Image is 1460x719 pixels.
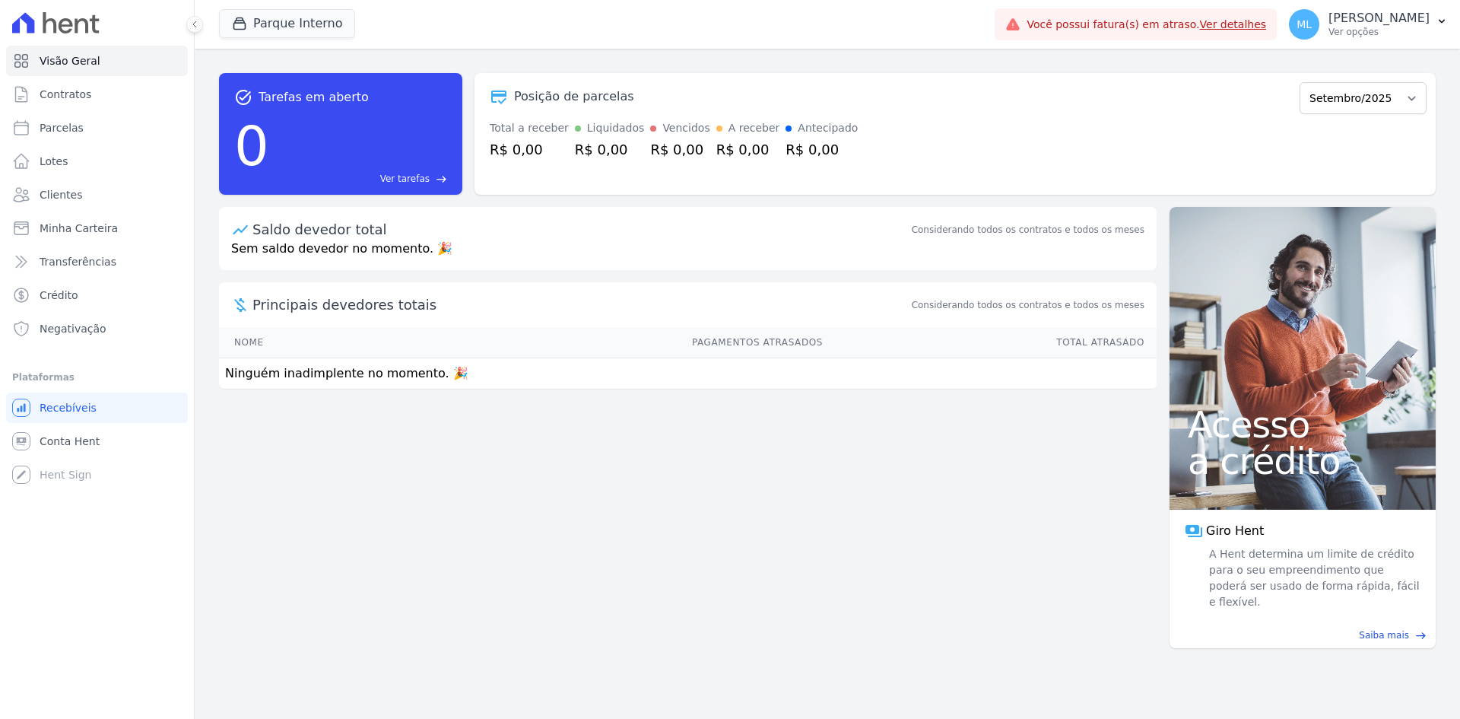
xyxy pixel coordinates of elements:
span: east [1415,630,1427,641]
div: Posição de parcelas [514,87,634,106]
div: A receber [728,120,780,136]
span: Acesso [1188,406,1417,443]
div: R$ 0,00 [575,139,645,160]
div: R$ 0,00 [650,139,709,160]
a: Parcelas [6,113,188,143]
span: Considerando todos os contratos e todos os meses [912,298,1144,312]
span: Crédito [40,288,78,303]
a: Ver detalhes [1200,18,1267,30]
span: east [436,173,447,185]
th: Total Atrasado [824,327,1157,358]
a: Negativação [6,313,188,344]
span: Você possui fatura(s) em atraso. [1027,17,1266,33]
span: Contratos [40,87,91,102]
span: A Hent determina um limite de crédito para o seu empreendimento que poderá ser usado de forma ráp... [1206,546,1420,610]
div: Considerando todos os contratos e todos os meses [912,223,1144,237]
span: a crédito [1188,443,1417,479]
span: Ver tarefas [380,172,430,186]
a: Saiba mais east [1179,628,1427,642]
span: Saiba mais [1359,628,1409,642]
div: Plataformas [12,368,182,387]
span: Visão Geral [40,53,100,68]
a: Conta Hent [6,426,188,457]
div: Vencidos [662,120,709,136]
span: Tarefas em aberto [259,88,369,107]
span: Parcelas [40,120,84,135]
div: R$ 0,00 [716,139,780,160]
span: Giro Hent [1206,522,1264,540]
a: Minha Carteira [6,213,188,243]
div: Antecipado [798,120,858,136]
a: Crédito [6,280,188,310]
span: ML [1297,19,1312,30]
p: Sem saldo devedor no momento. 🎉 [219,240,1157,270]
th: Nome [219,327,386,358]
button: ML [PERSON_NAME] Ver opções [1277,3,1460,46]
a: Recebíveis [6,393,188,423]
div: Liquidados [587,120,645,136]
span: Recebíveis [40,400,97,415]
span: Clientes [40,187,82,202]
p: [PERSON_NAME] [1328,11,1430,26]
a: Clientes [6,180,188,210]
a: Transferências [6,247,188,277]
div: Total a receber [490,120,569,136]
div: R$ 0,00 [786,139,858,160]
span: Transferências [40,254,116,269]
span: Lotes [40,154,68,169]
span: Minha Carteira [40,221,118,236]
a: Lotes [6,146,188,177]
span: Conta Hent [40,434,100,449]
span: Negativação [40,321,106,336]
span: task_alt [234,88,252,107]
div: 0 [234,107,269,186]
a: Ver tarefas east [275,172,447,186]
p: Ver opções [1328,26,1430,38]
a: Visão Geral [6,46,188,76]
div: R$ 0,00 [490,139,569,160]
div: Saldo devedor total [252,219,909,240]
span: Principais devedores totais [252,294,909,315]
a: Contratos [6,79,188,110]
button: Parque Interno [219,9,355,38]
td: Ninguém inadimplente no momento. 🎉 [219,358,1157,390]
th: Pagamentos Atrasados [386,327,824,358]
